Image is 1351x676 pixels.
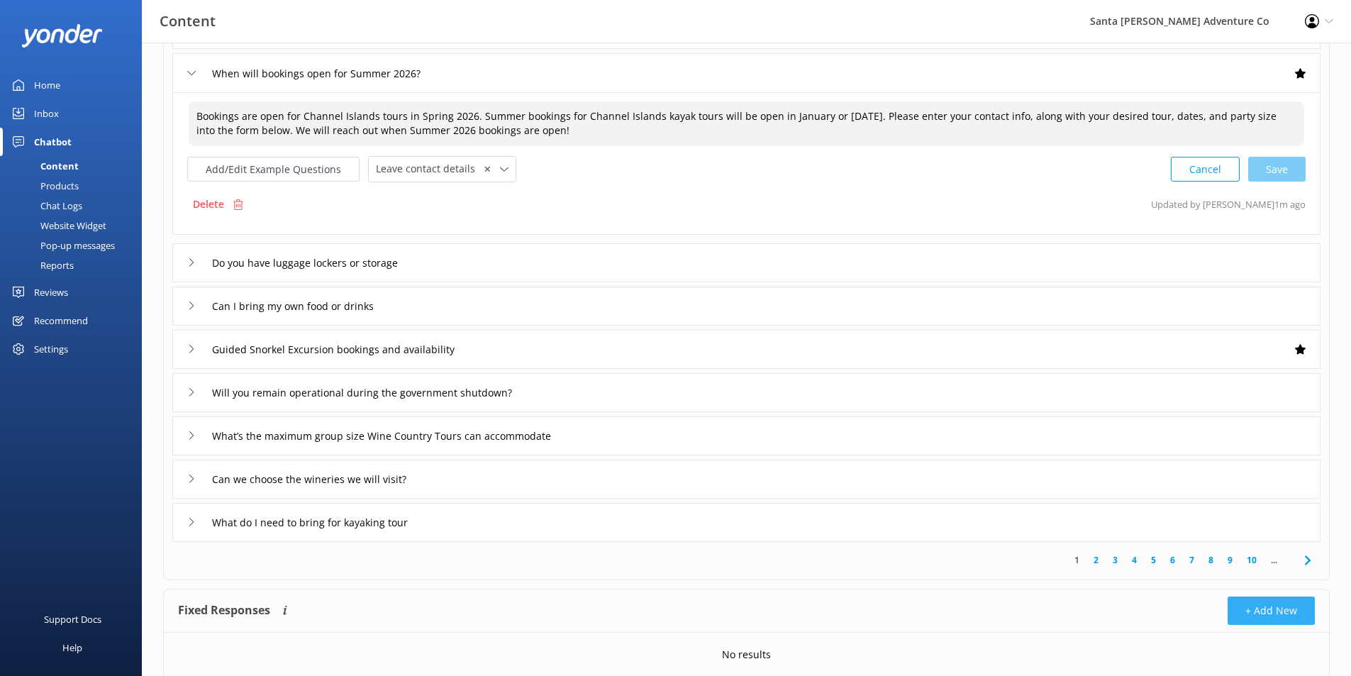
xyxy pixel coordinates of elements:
[9,176,79,196] div: Products
[1201,553,1221,567] a: 8
[484,162,491,176] span: ✕
[9,156,142,176] a: Content
[21,24,103,48] img: yonder-white-logo.png
[62,633,82,662] div: Help
[9,236,142,255] a: Pop-up messages
[722,647,771,663] p: No results
[187,157,360,182] button: Add/Edit Example Questions
[178,597,270,625] h4: Fixed Responses
[9,255,74,275] div: Reports
[34,99,59,128] div: Inbox
[34,278,68,306] div: Reviews
[1106,553,1125,567] a: 3
[9,236,115,255] div: Pop-up messages
[1144,553,1163,567] a: 5
[193,196,224,212] p: Delete
[1151,191,1306,218] p: Updated by [PERSON_NAME] 1m ago
[9,176,142,196] a: Products
[1125,553,1144,567] a: 4
[9,216,106,236] div: Website Widget
[9,255,142,275] a: Reports
[1182,553,1201,567] a: 7
[376,161,484,177] span: Leave contact details
[189,101,1304,146] textarea: Bookings are open for Channel Islands tours in Spring 2026. Summer bookings for Channel Islands k...
[9,156,79,176] div: Content
[1240,553,1264,567] a: 10
[1067,553,1086,567] a: 1
[9,196,82,216] div: Chat Logs
[44,605,101,633] div: Support Docs
[34,128,72,156] div: Chatbot
[34,335,68,363] div: Settings
[1221,553,1240,567] a: 9
[160,10,216,33] h3: Content
[1228,597,1315,625] button: + Add New
[1264,553,1284,567] span: ...
[1171,157,1240,182] button: Cancel
[9,216,142,236] a: Website Widget
[34,71,60,99] div: Home
[9,196,142,216] a: Chat Logs
[1163,553,1182,567] a: 6
[1086,553,1106,567] a: 2
[34,306,88,335] div: Recommend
